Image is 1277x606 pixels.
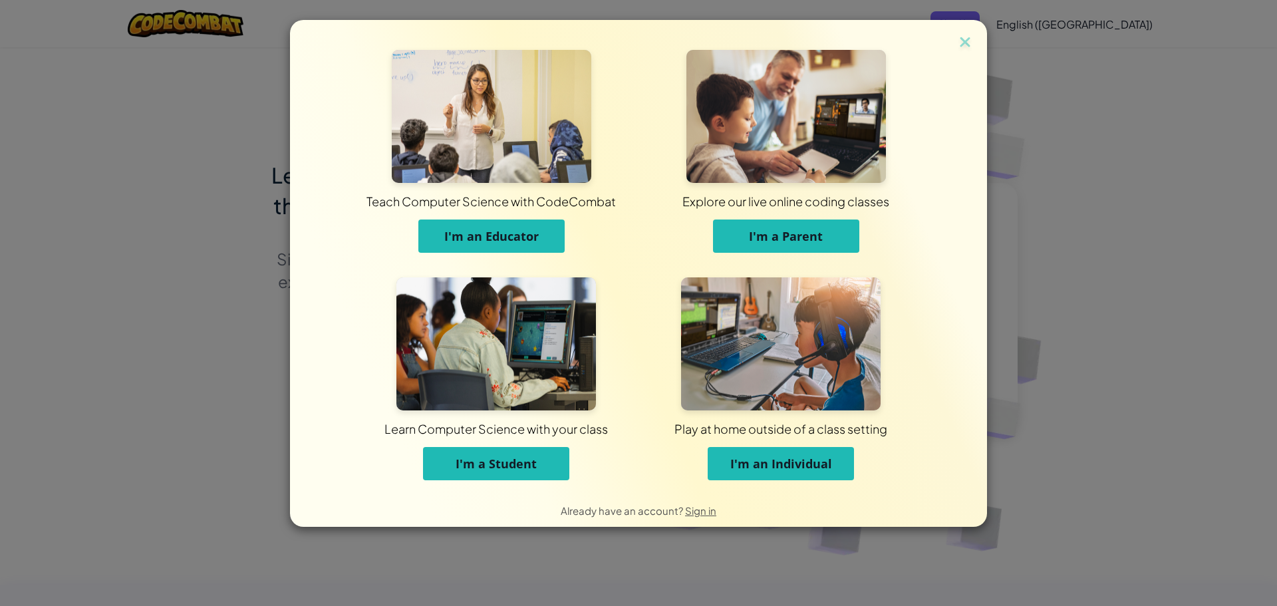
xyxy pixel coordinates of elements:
a: Sign in [685,504,716,517]
button: I'm an Educator [418,220,565,253]
span: I'm a Parent [749,228,823,244]
span: I'm an Educator [444,228,539,244]
img: For Students [396,277,596,410]
span: I'm a Student [456,456,537,472]
img: For Parents [686,50,886,183]
img: For Individuals [681,277,881,410]
div: Play at home outside of a class setting [454,420,1108,437]
img: For Educators [392,50,591,183]
span: Already have an account? [561,504,685,517]
span: I'm an Individual [730,456,832,472]
img: close icon [956,33,974,53]
button: I'm a Student [423,447,569,480]
button: I'm a Parent [713,220,859,253]
div: Explore our live online coding classes [444,193,1128,210]
button: I'm an Individual [708,447,854,480]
